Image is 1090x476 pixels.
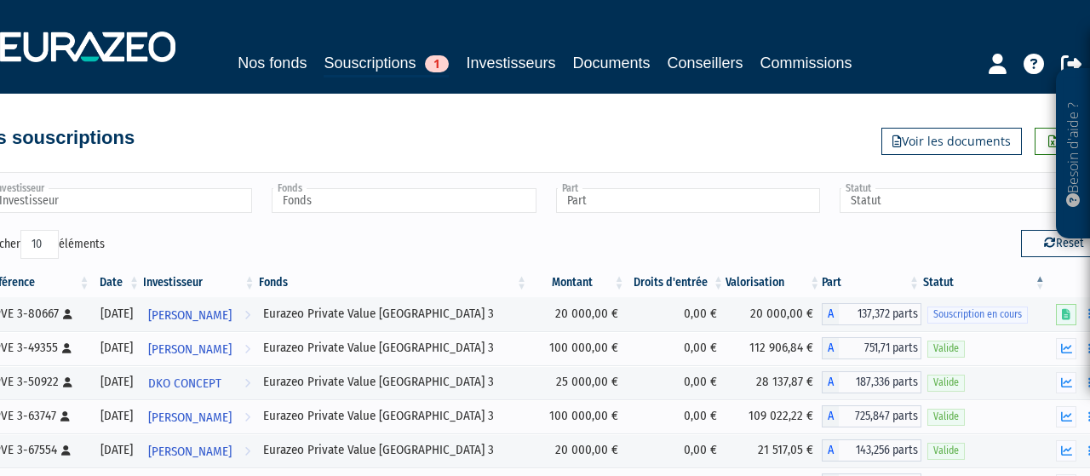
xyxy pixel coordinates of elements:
[726,399,822,433] td: 109 022,22 €
[148,334,232,365] span: [PERSON_NAME]
[60,411,70,422] i: [Français] Personne physique
[822,439,839,462] span: A
[148,402,232,433] span: [PERSON_NAME]
[263,407,524,425] div: Eurazeo Private Value [GEOGRAPHIC_DATA] 3
[1064,77,1083,231] p: Besoin d'aide ?
[822,439,921,462] div: A - Eurazeo Private Value Europe 3
[98,373,135,391] div: [DATE]
[466,51,555,75] a: Investisseurs
[822,371,921,393] div: A - Eurazeo Private Value Europe 3
[927,307,1028,323] span: Souscription en cours
[927,443,965,459] span: Valide
[324,51,449,77] a: Souscriptions1
[98,407,135,425] div: [DATE]
[668,51,743,75] a: Conseillers
[627,297,726,331] td: 0,00 €
[627,399,726,433] td: 0,00 €
[726,297,822,331] td: 20 000,00 €
[529,331,626,365] td: 100 000,00 €
[141,297,257,331] a: [PERSON_NAME]
[98,339,135,357] div: [DATE]
[141,365,257,399] a: DKO CONCEPT
[92,268,141,297] th: Date: activer pour trier la colonne par ordre croissant
[529,268,626,297] th: Montant: activer pour trier la colonne par ordre croissant
[263,373,524,391] div: Eurazeo Private Value [GEOGRAPHIC_DATA] 3
[627,268,726,297] th: Droits d'entrée: activer pour trier la colonne par ordre croissant
[263,339,524,357] div: Eurazeo Private Value [GEOGRAPHIC_DATA] 3
[141,399,257,433] a: [PERSON_NAME]
[839,439,921,462] span: 143,256 parts
[822,405,921,427] div: A - Eurazeo Private Value Europe 3
[726,268,822,297] th: Valorisation: activer pour trier la colonne par ordre croissant
[839,337,921,359] span: 751,71 parts
[257,268,530,297] th: Fonds: activer pour trier la colonne par ordre croissant
[244,436,250,467] i: Voir l'investisseur
[263,441,524,459] div: Eurazeo Private Value [GEOGRAPHIC_DATA] 3
[760,51,852,75] a: Commissions
[141,331,257,365] a: [PERSON_NAME]
[822,268,921,297] th: Part: activer pour trier la colonne par ordre croissant
[529,365,626,399] td: 25 000,00 €
[822,337,921,359] div: A - Eurazeo Private Value Europe 3
[263,305,524,323] div: Eurazeo Private Value [GEOGRAPHIC_DATA] 3
[98,441,135,459] div: [DATE]
[529,297,626,331] td: 20 000,00 €
[627,331,726,365] td: 0,00 €
[148,368,221,399] span: DKO CONCEPT
[839,303,921,325] span: 137,372 parts
[61,445,71,456] i: [Français] Personne physique
[839,405,921,427] span: 725,847 parts
[529,433,626,467] td: 20 000,00 €
[881,128,1022,155] a: Voir les documents
[627,433,726,467] td: 0,00 €
[822,405,839,427] span: A
[726,365,822,399] td: 28 137,87 €
[822,371,839,393] span: A
[63,377,72,387] i: [Français] Personne physique
[839,371,921,393] span: 187,336 parts
[63,309,72,319] i: [Français] Personne physique
[244,368,250,399] i: Voir l'investisseur
[244,334,250,365] i: Voir l'investisseur
[20,230,59,259] select: Afficheréléments
[98,305,135,323] div: [DATE]
[148,300,232,331] span: [PERSON_NAME]
[141,433,257,467] a: [PERSON_NAME]
[822,303,921,325] div: A - Eurazeo Private Value Europe 3
[238,51,307,75] a: Nos fonds
[244,402,250,433] i: Voir l'investisseur
[822,303,839,325] span: A
[726,433,822,467] td: 21 517,05 €
[62,343,72,353] i: [Français] Personne physique
[244,300,250,331] i: Voir l'investisseur
[927,341,965,357] span: Valide
[927,409,965,425] span: Valide
[921,268,1047,297] th: Statut : activer pour trier la colonne par ordre d&eacute;croissant
[726,331,822,365] td: 112 906,84 €
[148,436,232,467] span: [PERSON_NAME]
[425,55,449,72] span: 1
[141,268,257,297] th: Investisseur: activer pour trier la colonne par ordre croissant
[927,375,965,391] span: Valide
[529,399,626,433] td: 100 000,00 €
[627,365,726,399] td: 0,00 €
[573,51,651,75] a: Documents
[822,337,839,359] span: A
